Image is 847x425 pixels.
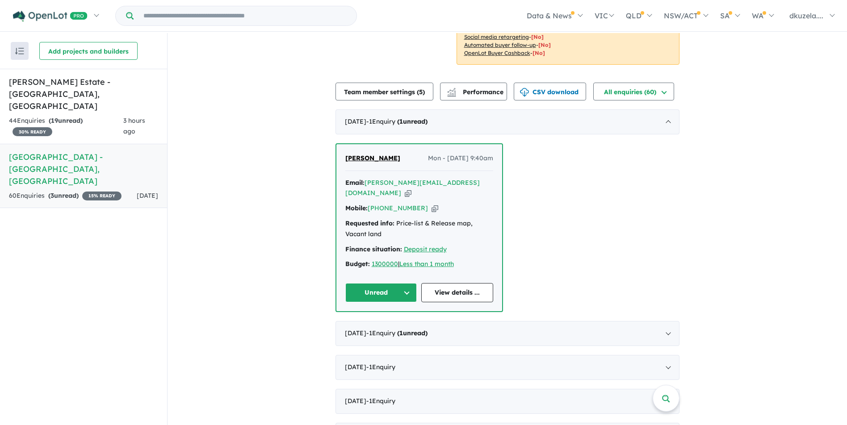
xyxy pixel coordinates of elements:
[50,192,54,200] span: 3
[464,50,530,56] u: OpenLot Buyer Cashback
[399,260,454,268] a: Less than 1 month
[397,329,428,337] strong: ( unread)
[9,191,122,201] div: 60 Enquir ies
[123,117,145,135] span: 3 hours ago
[405,188,411,198] button: Copy
[9,116,123,137] div: 44 Enquir ies
[345,153,400,164] a: [PERSON_NAME]
[366,117,428,125] span: - 1 Enquir y
[345,204,368,212] strong: Mobile:
[432,204,438,213] button: Copy
[345,259,493,270] div: |
[593,83,674,100] button: All enquiries (60)
[366,397,395,405] span: - 1 Enquir y
[399,329,403,337] span: 1
[464,33,529,40] u: Social media retargeting
[531,33,544,40] span: [No]
[345,219,394,227] strong: Requested info:
[345,245,402,253] strong: Finance situation:
[447,88,455,93] img: line-chart.svg
[13,11,88,22] img: Openlot PRO Logo White
[335,109,679,134] div: [DATE]
[335,355,679,380] div: [DATE]
[368,204,428,212] a: [PHONE_NUMBER]
[397,117,428,125] strong: ( unread)
[135,6,355,25] input: Try estate name, suburb, builder or developer
[538,42,551,48] span: [No]
[464,42,536,48] u: Automated buyer follow-up
[82,192,122,200] span: 15 % READY
[51,117,58,125] span: 19
[449,88,503,96] span: Performance
[335,83,433,100] button: Team member settings (5)
[9,76,158,112] h5: [PERSON_NAME] Estate - [GEOGRAPHIC_DATA] , [GEOGRAPHIC_DATA]
[13,127,52,136] span: 30 % READY
[514,83,586,100] button: CSV download
[15,48,24,54] img: sort.svg
[39,42,138,60] button: Add projects and builders
[345,283,417,302] button: Unread
[345,179,365,187] strong: Email:
[345,154,400,162] span: [PERSON_NAME]
[137,192,158,200] span: [DATE]
[789,11,823,20] span: dkuzela....
[520,88,529,97] img: download icon
[345,179,480,197] a: [PERSON_NAME][EMAIL_ADDRESS][DOMAIN_NAME]
[372,260,398,268] a: 1300000
[366,363,395,371] span: - 1 Enquir y
[404,245,447,253] a: Deposit ready
[345,218,493,240] div: Price-list & Release map, Vacant land
[419,88,423,96] span: 5
[335,389,679,414] div: [DATE]
[428,153,493,164] span: Mon - [DATE] 9:40am
[335,321,679,346] div: [DATE]
[345,260,370,268] strong: Budget:
[399,117,403,125] span: 1
[49,117,83,125] strong: ( unread)
[366,329,428,337] span: - 1 Enquir y
[440,83,507,100] button: Performance
[9,151,158,187] h5: [GEOGRAPHIC_DATA] - [GEOGRAPHIC_DATA] , [GEOGRAPHIC_DATA]
[447,91,456,96] img: bar-chart.svg
[421,283,493,302] a: View details ...
[533,50,545,56] span: [No]
[48,192,79,200] strong: ( unread)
